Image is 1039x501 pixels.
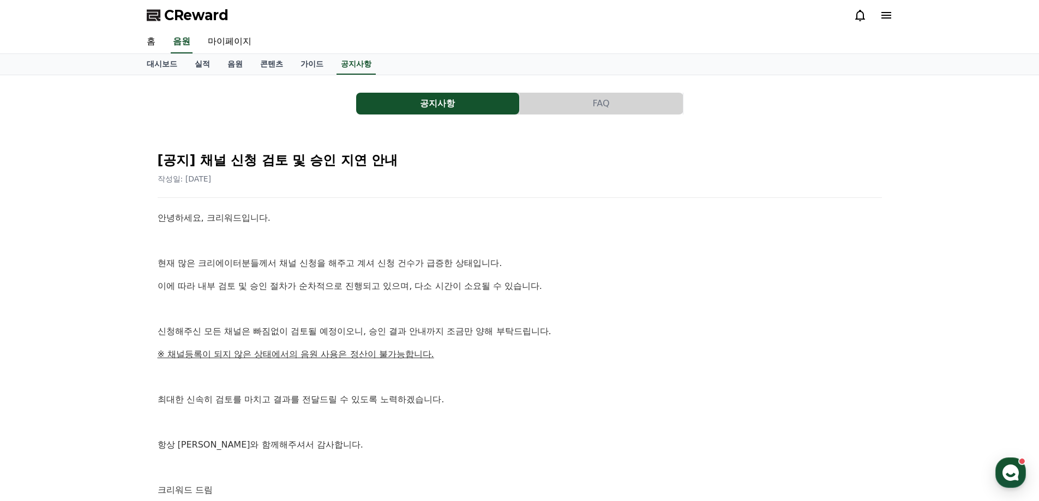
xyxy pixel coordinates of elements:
[158,483,882,497] p: 크리워드 드림
[164,7,229,24] span: CReward
[158,152,882,169] h2: [공지] 채널 신청 검토 및 승인 지연 안내
[171,31,193,53] a: 음원
[219,54,251,75] a: 음원
[337,54,376,75] a: 공지사항
[186,54,219,75] a: 실적
[356,93,520,114] a: 공지사항
[158,349,434,359] u: ※ 채널등록이 되지 않은 상태에서의 음원 사용은 정산이 불가능합니다.
[158,211,882,225] p: 안녕하세요, 크리워드입니다.
[520,93,683,114] a: FAQ
[158,393,882,407] p: 최대한 신속히 검토를 마치고 결과를 전달드릴 수 있도록 노력하겠습니다.
[158,438,882,452] p: 항상 [PERSON_NAME]와 함께해주셔서 감사합니다.
[251,54,292,75] a: 콘텐츠
[158,174,212,183] span: 작성일: [DATE]
[199,31,260,53] a: 마이페이지
[138,54,186,75] a: 대시보드
[158,324,882,339] p: 신청해주신 모든 채널은 빠짐없이 검토될 예정이오니, 승인 결과 안내까지 조금만 양해 부탁드립니다.
[158,279,882,293] p: 이에 따라 내부 검토 및 승인 절차가 순차적으로 진행되고 있으며, 다소 시간이 소요될 수 있습니다.
[292,54,332,75] a: 가이드
[520,93,683,114] button: FAQ
[158,256,882,270] p: 현재 많은 크리에이터분들께서 채널 신청을 해주고 계셔 신청 건수가 급증한 상태입니다.
[138,31,164,53] a: 홈
[147,7,229,24] a: CReward
[356,93,519,114] button: 공지사항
